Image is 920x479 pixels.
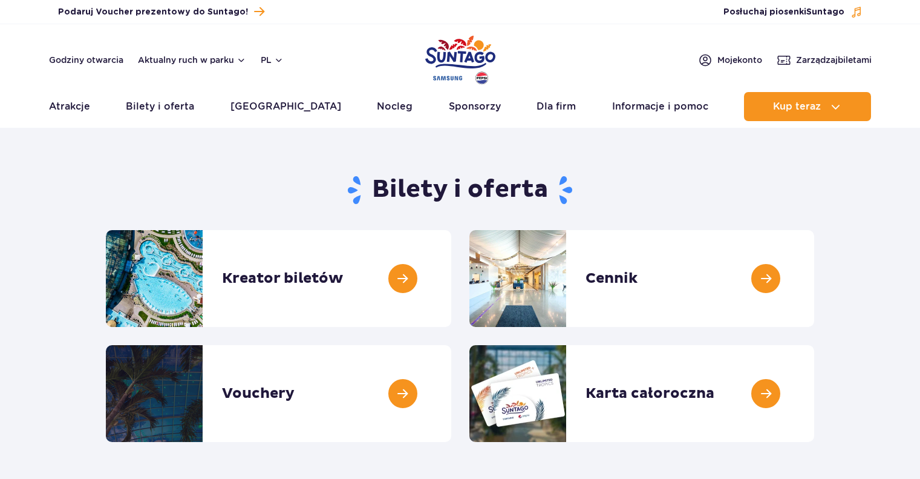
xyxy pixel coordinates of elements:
a: Zarządzajbiletami [777,53,872,67]
a: Mojekonto [698,53,762,67]
a: Nocleg [377,92,413,121]
h1: Bilety i oferta [106,174,814,206]
span: Zarządzaj biletami [796,54,872,66]
button: Aktualny ruch w parku [138,55,246,65]
a: [GEOGRAPHIC_DATA] [230,92,341,121]
a: Park of Poland [425,30,495,86]
a: Sponsorzy [449,92,501,121]
a: Informacje i pomoc [612,92,708,121]
a: Atrakcje [49,92,90,121]
span: Moje konto [717,54,762,66]
button: Kup teraz [744,92,871,121]
span: Suntago [806,8,844,16]
span: Podaruj Voucher prezentowy do Suntago! [58,6,248,18]
span: Kup teraz [773,101,821,112]
a: Godziny otwarcia [49,54,123,66]
button: Posłuchaj piosenkiSuntago [723,6,863,18]
a: Bilety i oferta [126,92,194,121]
a: Podaruj Voucher prezentowy do Suntago! [58,4,264,20]
button: pl [261,54,284,66]
span: Posłuchaj piosenki [723,6,844,18]
a: Dla firm [537,92,576,121]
